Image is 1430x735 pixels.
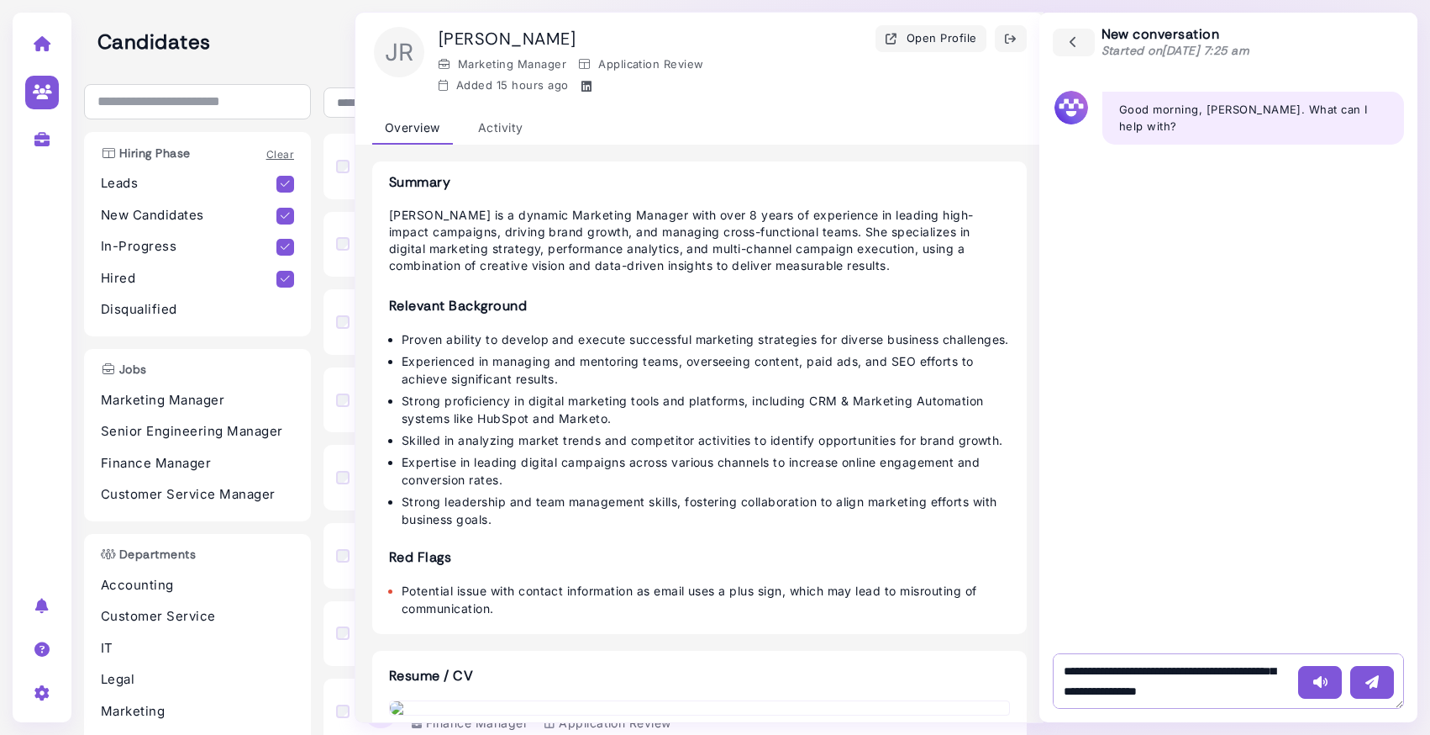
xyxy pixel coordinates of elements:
h3: Departments [92,547,204,562]
p: Disqualified [101,300,294,320]
a: https://linkedin.com/in/jane-roberts [581,77,596,95]
h2: Candidates [97,30,1027,55]
span: Started on [1101,43,1250,58]
span: JR [374,27,424,77]
div: Added [439,77,569,94]
li: Proven ability to develop and execute successful marketing strategies for diverse business challe... [402,330,1010,348]
h3: Hiring Phase [92,146,199,161]
h4: Red Flags [389,549,1010,565]
p: Marketing [101,702,294,722]
div: Marketing Manager [439,56,566,73]
p: Accounting [101,576,294,595]
li: Skilled in analyzing market trends and competitor activities to identify opportunities for brand ... [402,431,1010,449]
time: Sep 08, 2025 [497,78,569,92]
div: New conversation [1101,26,1250,59]
li: Expertise in leading digital campaigns across various channels to increase online engagement and ... [402,453,1010,489]
a: Clear [266,148,294,161]
li: Potential issue with contact information as email uses a plus sign, which may lead to misrouting ... [402,582,1010,617]
p: Hired [101,269,276,288]
p: [PERSON_NAME] is a dynamic Marketing Manager with over 8 years of experience in leading high-impa... [389,207,1010,274]
p: Customer Service [101,607,294,627]
div: Open Profile [885,30,977,48]
time: [DATE] 7:25 am [1162,43,1249,58]
div: Overview [372,112,453,145]
h3: Resume / CV [372,651,490,701]
h3: Summary [389,174,1010,190]
p: Marketing Manager [101,391,294,410]
p: Legal [101,670,294,690]
li: Experienced in managing and mentoring teams, overseeing content, paid ads, and SEO efforts to ach... [402,352,1010,388]
li: Strong proficiency in digital marketing tools and platforms, including CRM & Marketing Automation... [402,392,1010,427]
p: New Candidates [101,206,276,225]
h4: Relevant Background [389,298,1010,314]
img: download [390,701,1009,715]
p: Customer Service Manager [101,485,294,505]
div: Application Review [579,56,704,73]
p: IT [101,639,294,658]
p: Finance Manager [101,454,294,473]
p: In-Progress [101,237,276,256]
li: Strong leadership and team management skills, fostering collaboration to align marketing efforts ... [402,493,1010,528]
p: Leads [101,174,276,193]
button: Open Profile [875,25,986,52]
h3: Jobs [92,362,155,377]
p: Senior Engineering Manager [101,422,294,442]
div: Activity [465,112,536,145]
div: Good morning, [PERSON_NAME]. What can I help with? [1102,92,1404,145]
h1: [PERSON_NAME] [439,29,576,49]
